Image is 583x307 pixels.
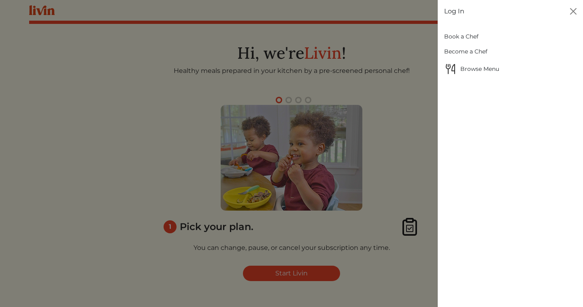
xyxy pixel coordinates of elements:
[567,5,580,18] button: Close
[444,59,577,79] a: Browse MenuBrowse Menu
[444,29,577,44] a: Book a Chef
[444,62,457,75] img: Browse Menu
[444,44,577,59] a: Become a Chef
[444,62,577,75] span: Browse Menu
[444,6,464,16] a: Log In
